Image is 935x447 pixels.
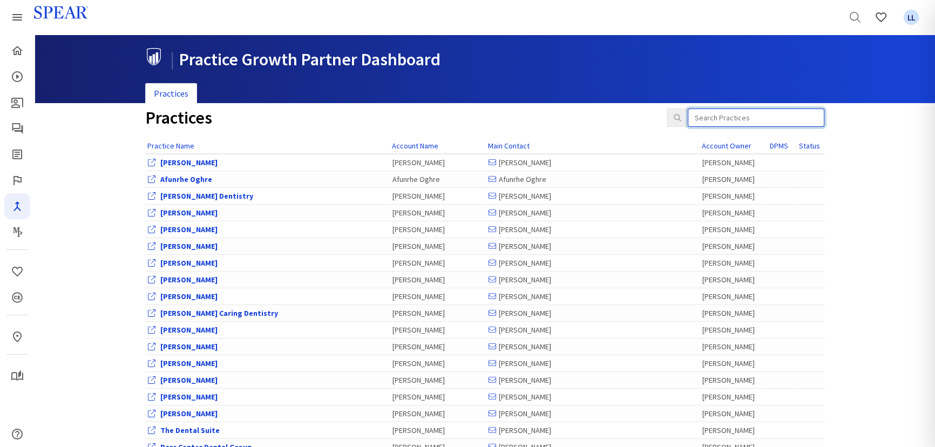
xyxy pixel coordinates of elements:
[160,241,218,251] a: View Office Dashboard
[489,291,697,302] div: [PERSON_NAME]
[702,425,765,436] div: [PERSON_NAME]
[4,64,30,90] a: Courses
[702,358,765,369] div: [PERSON_NAME]
[770,141,788,151] a: DPMS
[392,258,483,268] div: [PERSON_NAME]
[160,225,218,234] a: View Office Dashboard
[392,274,483,285] div: [PERSON_NAME]
[489,258,697,268] div: [PERSON_NAME]
[702,408,765,419] div: [PERSON_NAME]
[489,341,697,352] div: [PERSON_NAME]
[489,157,697,168] div: [PERSON_NAME]
[392,408,483,419] div: [PERSON_NAME]
[4,90,30,116] a: Patient Education
[160,174,212,184] a: View Office Dashboard
[489,391,697,402] div: [PERSON_NAME]
[4,4,30,30] a: Spear Products
[392,141,438,151] a: Account Name
[4,141,30,167] a: Spear Digest
[489,324,697,335] div: [PERSON_NAME]
[4,259,30,285] a: Favorites
[160,425,220,435] a: View Office Dashboard
[702,391,765,402] div: [PERSON_NAME]
[147,141,194,151] a: Practice Name
[904,10,919,25] span: LL
[4,193,30,219] a: Navigator Pro
[392,358,483,369] div: [PERSON_NAME]
[160,275,218,285] a: View Office Dashboard
[489,408,697,419] div: [PERSON_NAME]
[868,4,894,30] a: Favorites
[702,258,765,268] div: [PERSON_NAME]
[160,191,253,201] a: View Office Dashboard
[392,391,483,402] div: [PERSON_NAME]
[702,375,765,385] div: [PERSON_NAME]
[489,174,697,185] div: Afunrhe Oghre
[392,341,483,352] div: [PERSON_NAME]
[799,141,820,151] a: Status
[392,291,483,302] div: [PERSON_NAME]
[489,425,697,436] div: [PERSON_NAME]
[489,358,697,369] div: [PERSON_NAME]
[392,308,483,319] div: [PERSON_NAME]
[4,116,30,141] a: Spear Talk
[489,274,697,285] div: [PERSON_NAME]
[4,421,30,447] a: Help
[688,109,824,127] input: Search Practices
[702,157,765,168] div: [PERSON_NAME]
[160,158,218,167] a: View Office Dashboard
[4,324,30,350] a: In-Person & Virtual
[702,207,765,218] div: [PERSON_NAME]
[392,241,483,252] div: [PERSON_NAME]
[489,191,697,201] div: [PERSON_NAME]
[4,38,30,64] a: Home
[160,409,218,418] a: View Office Dashboard
[702,324,765,335] div: [PERSON_NAME]
[702,191,765,201] div: [PERSON_NAME]
[702,174,765,185] div: [PERSON_NAME]
[145,83,197,104] a: Practices
[489,241,697,252] div: [PERSON_NAME]
[392,375,483,385] div: [PERSON_NAME]
[4,167,30,193] a: Faculty Club Elite
[702,241,765,252] div: [PERSON_NAME]
[702,141,751,151] a: Account Owner
[392,324,483,335] div: [PERSON_NAME]
[488,141,530,151] a: Main Contact
[145,48,816,69] h1: Practice Growth Partner Dashboard
[4,285,30,310] a: CE Credits
[702,308,765,319] div: [PERSON_NAME]
[160,325,218,335] a: View Office Dashboard
[160,292,218,301] a: View Office Dashboard
[160,392,218,402] a: View Office Dashboard
[4,363,30,389] a: My Study Club
[702,224,765,235] div: [PERSON_NAME]
[392,224,483,235] div: [PERSON_NAME]
[160,308,278,318] a: View Office Dashboard
[392,174,483,185] div: Afunrhe Oghre
[392,157,483,168] div: [PERSON_NAME]
[489,207,697,218] div: [PERSON_NAME]
[898,4,924,30] a: Favorites
[145,109,651,127] h1: Practices
[160,208,218,218] a: View Office Dashboard
[170,49,174,70] span: |
[392,207,483,218] div: [PERSON_NAME]
[489,308,697,319] div: [PERSON_NAME]
[702,291,765,302] div: [PERSON_NAME]
[392,191,483,201] div: [PERSON_NAME]
[489,224,697,235] div: [PERSON_NAME]
[160,258,218,268] a: View Office Dashboard
[160,358,218,368] a: View Office Dashboard
[392,425,483,436] div: [PERSON_NAME]
[702,274,765,285] div: [PERSON_NAME]
[4,219,30,245] a: Masters Program
[842,4,868,30] a: Search
[160,375,218,385] a: View Office Dashboard
[160,342,218,351] a: View Office Dashboard
[702,341,765,352] div: [PERSON_NAME]
[489,375,697,385] div: [PERSON_NAME]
